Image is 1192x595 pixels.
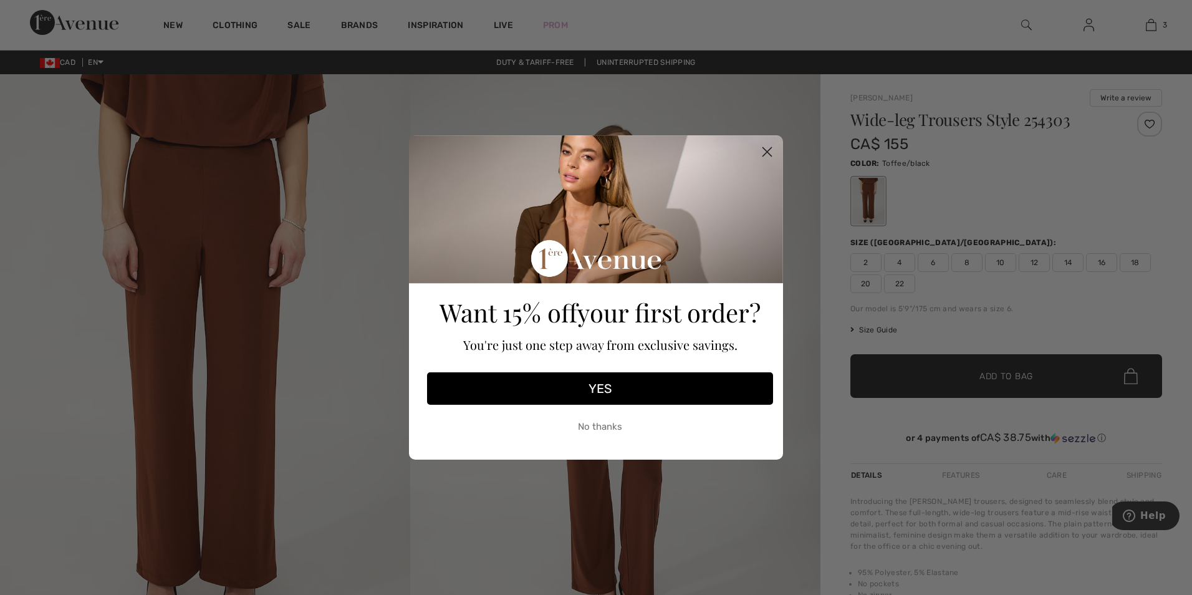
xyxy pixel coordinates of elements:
span: You're just one step away from exclusive savings. [463,336,738,353]
button: YES [427,372,773,405]
button: No thanks [427,411,773,442]
span: your first order? [577,296,761,329]
button: Close dialog [756,141,778,163]
span: Want 15% off [440,296,577,329]
span: Help [28,9,54,20]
